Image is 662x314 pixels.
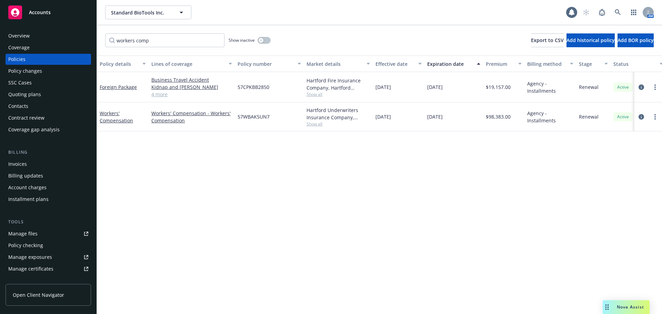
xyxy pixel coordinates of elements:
button: Stage [576,55,611,72]
div: Invoices [8,159,27,170]
button: Add historical policy [566,33,615,47]
a: 4 more [151,91,232,98]
a: Report a Bug [595,6,609,19]
div: Market details [307,60,362,68]
a: Workers' Compensation - Workers' Compensation [151,110,232,124]
a: circleInformation [637,113,645,121]
a: Quoting plans [6,89,91,100]
div: Account charges [8,182,47,193]
span: Renewal [579,113,599,120]
a: Manage exposures [6,252,91,263]
div: Expiration date [427,60,473,68]
a: more [651,113,659,121]
a: Overview [6,30,91,41]
a: Billing updates [6,170,91,181]
span: [DATE] [427,83,443,91]
div: Installment plans [8,194,49,205]
div: Policy checking [8,240,43,251]
div: Lines of coverage [151,60,224,68]
div: Manage claims [8,275,43,286]
div: Billing method [527,60,566,68]
div: Billing updates [8,170,43,181]
div: Policy changes [8,65,42,77]
a: Workers' Compensation [100,110,133,124]
a: Manage certificates [6,263,91,274]
a: Search [611,6,625,19]
span: Active [616,84,630,90]
a: Foreign Package [100,84,137,90]
div: Drag to move [603,300,611,314]
span: Show all [307,121,370,127]
a: Contacts [6,101,91,112]
div: Policies [8,54,26,65]
div: Manage exposures [8,252,52,263]
a: circleInformation [637,83,645,91]
a: Kidnap and [PERSON_NAME] [151,83,232,91]
a: Policies [6,54,91,65]
span: Show all [307,91,370,97]
span: Active [616,114,630,120]
a: Contract review [6,112,91,123]
span: Add BOR policy [618,37,654,43]
div: Coverage gap analysis [8,124,60,135]
button: Nova Assist [603,300,650,314]
span: 57WBAK5UN7 [238,113,270,120]
div: Billing [6,149,91,156]
a: Business Travel Accident [151,76,232,83]
span: Export to CSV [531,37,564,43]
a: Coverage [6,42,91,53]
a: Installment plans [6,194,91,205]
span: [DATE] [375,83,391,91]
div: SSC Cases [8,77,32,88]
a: Policy changes [6,65,91,77]
span: Agency - Installments [527,80,573,94]
a: Manage claims [6,275,91,286]
span: Standard BioTools Inc. [111,9,171,16]
div: Effective date [375,60,414,68]
div: Policy number [238,60,293,68]
span: $19,157.00 [486,83,511,91]
a: Invoices [6,159,91,170]
span: Agency - Installments [527,110,573,124]
span: Show inactive [229,37,255,43]
span: Nova Assist [617,304,644,310]
button: Standard BioTools Inc. [105,6,191,19]
span: Open Client Navigator [13,291,64,298]
button: Export to CSV [531,33,564,47]
input: Filter by keyword... [105,33,224,47]
div: Overview [8,30,30,41]
button: Billing method [524,55,576,72]
a: Start snowing [579,6,593,19]
span: 57CPKBB2850 [238,83,269,91]
div: Hartford Fire Insurance Company, Hartford Insurance Group [307,77,370,91]
div: Manage certificates [8,263,53,274]
span: [DATE] [375,113,391,120]
div: Stage [579,60,600,68]
span: Add historical policy [566,37,615,43]
a: Accounts [6,3,91,22]
a: Account charges [6,182,91,193]
div: Manage files [8,228,38,239]
button: Premium [483,55,524,72]
a: Coverage gap analysis [6,124,91,135]
a: more [651,83,659,91]
span: Renewal [579,83,599,91]
button: Lines of coverage [149,55,235,72]
div: Contacts [8,101,28,112]
div: Premium [486,60,514,68]
span: $98,383.00 [486,113,511,120]
button: Add BOR policy [618,33,654,47]
a: SSC Cases [6,77,91,88]
span: [DATE] [427,113,443,120]
div: Hartford Underwriters Insurance Company, Hartford Insurance Group [307,107,370,121]
span: Accounts [29,10,51,15]
div: Coverage [8,42,30,53]
div: Contract review [8,112,44,123]
a: Policy checking [6,240,91,251]
button: Policy details [97,55,149,72]
div: Policy details [100,60,138,68]
button: Policy number [235,55,304,72]
div: Quoting plans [8,89,41,100]
a: Manage files [6,228,91,239]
